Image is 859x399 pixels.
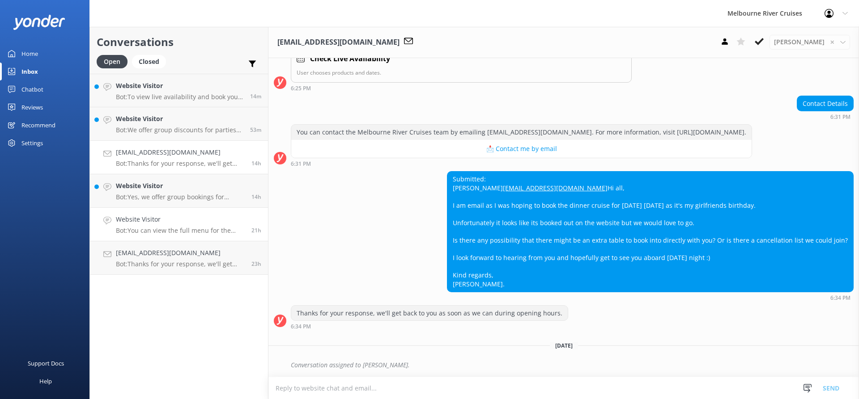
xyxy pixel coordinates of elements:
h2: Conversations [97,34,261,50]
strong: 6:25 PM [291,86,311,91]
a: [EMAIL_ADDRESS][DOMAIN_NAME]Bot:Thanks for your response, we'll get back to you as soon as we can... [90,141,268,174]
p: Bot: Yes, we offer group bookings for parties of 15 or more. For more information, please visit [... [116,193,245,201]
div: Reviews [21,98,43,116]
strong: 6:31 PM [830,114,850,120]
div: Home [21,45,38,63]
div: Chatbot [21,80,43,98]
div: Thanks for your response, we'll get back to you as soon as we can during opening hours. [291,306,568,321]
h4: Website Visitor [116,114,243,124]
strong: 6:31 PM [291,161,311,167]
p: Bot: We offer group discounts for parties of 15 or more. To check current fares and eligibility, ... [116,126,243,134]
span: 09:18am 13-Aug-2025 (UTC +10:00) Australia/Sydney [251,260,261,268]
span: 05:41pm 13-Aug-2025 (UTC +10:00) Australia/Sydney [251,193,261,201]
a: Open [97,56,132,66]
div: Inbox [21,63,38,80]
p: User chooses products and dates. [297,68,626,77]
p: Bot: Thanks for your response, we'll get back to you as soon as we can during opening hours. [116,260,245,268]
span: [DATE] [550,342,578,349]
strong: 6:34 PM [830,295,850,301]
a: Website VisitorBot:We offer group discounts for parties of 15 or more. To check current fares and... [90,107,268,141]
p: Bot: Thanks for your response, we'll get back to you as soon as we can during opening hours. [116,160,245,168]
div: Conversation assigned to [PERSON_NAME]. [291,357,854,373]
span: 11:27am 13-Aug-2025 (UTC +10:00) Australia/Sydney [251,227,261,234]
a: Website VisitorBot:To view live availability and book your Melbourne River Cruise experience, ple... [90,74,268,107]
div: 2025-08-13T22:41:24.000 [274,357,854,373]
div: Submitted: [PERSON_NAME] Hi all, I am email as I was hoping to book the dinner cruise for [DATE] ... [447,172,853,292]
div: 06:31pm 13-Aug-2025 (UTC +10:00) Australia/Sydney [797,113,854,120]
div: Closed [132,55,166,68]
p: Bot: You can view the full menu for the Spirit of Melbourne Lunch Cruise, which includes gluten-f... [116,227,245,235]
h4: [EMAIL_ADDRESS][DOMAIN_NAME] [116,248,245,258]
p: Bot: To view live availability and book your Melbourne River Cruise experience, please visit: [UR... [116,93,243,101]
h4: Website Visitor [116,214,245,224]
h4: Website Visitor [116,81,243,91]
span: 07:47am 14-Aug-2025 (UTC +10:00) Australia/Sydney [250,126,261,134]
a: [EMAIL_ADDRESS][DOMAIN_NAME] [503,184,608,192]
div: Support Docs [28,354,64,372]
div: 06:31pm 13-Aug-2025 (UTC +10:00) Australia/Sydney [291,160,752,167]
button: 📩 Contact me by email [291,140,752,158]
div: Contact Details [797,96,853,111]
a: Website VisitorBot:You can view the full menu for the Spirit of Melbourne Lunch Cruise, which inc... [90,208,268,241]
a: [EMAIL_ADDRESS][DOMAIN_NAME]Bot:Thanks for your response, we'll get back to you as soon as we can... [90,241,268,275]
span: 08:26am 14-Aug-2025 (UTC +10:00) Australia/Sydney [250,92,261,100]
a: Closed [132,56,170,66]
h4: Website Visitor [116,181,245,191]
div: 06:25pm 13-Aug-2025 (UTC +10:00) Australia/Sydney [291,85,632,91]
h4: Check Live Availability [310,53,390,65]
span: 06:34pm 13-Aug-2025 (UTC +10:00) Australia/Sydney [251,160,261,167]
div: You can contact the Melbourne River Cruises team by emailing [EMAIL_ADDRESS][DOMAIN_NAME]. For mo... [291,125,752,140]
div: Open [97,55,128,68]
img: yonder-white-logo.png [13,15,65,29]
div: 06:34pm 13-Aug-2025 (UTC +10:00) Australia/Sydney [447,294,854,301]
a: Website VisitorBot:Yes, we offer group bookings for parties of 15 or more. For more information, ... [90,174,268,208]
h3: [EMAIL_ADDRESS][DOMAIN_NAME] [277,37,400,48]
div: Help [39,372,52,390]
strong: 6:34 PM [291,324,311,329]
h4: [EMAIL_ADDRESS][DOMAIN_NAME] [116,147,245,157]
div: Settings [21,134,43,152]
div: 06:34pm 13-Aug-2025 (UTC +10:00) Australia/Sydney [291,323,568,329]
div: Recommend [21,116,55,134]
